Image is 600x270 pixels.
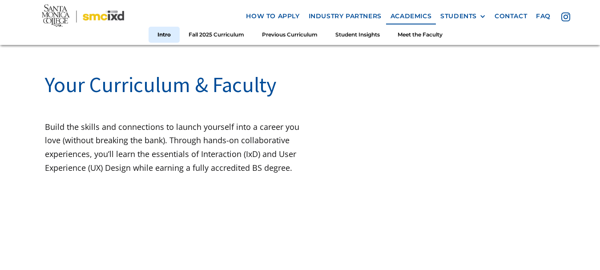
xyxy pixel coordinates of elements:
span: Your Curriculum & Faculty [45,71,276,98]
a: Intro [149,26,180,43]
a: faq [532,8,555,24]
a: Academics [386,8,436,24]
div: STUDENTS [440,12,477,20]
a: Fall 2025 Curriculum [180,26,253,43]
img: Santa Monica College - SMC IxD logo [42,4,124,28]
a: contact [490,8,532,24]
a: Meet the Faculty [389,26,451,43]
a: Student Insights [326,26,389,43]
div: STUDENTS [440,12,486,20]
a: how to apply [242,8,304,24]
img: icon - instagram [561,12,570,21]
p: Build the skills and connections to launch yourself into a career you love (without breaking the ... [45,120,300,174]
a: industry partners [304,8,386,24]
a: Previous Curriculum [253,26,326,43]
